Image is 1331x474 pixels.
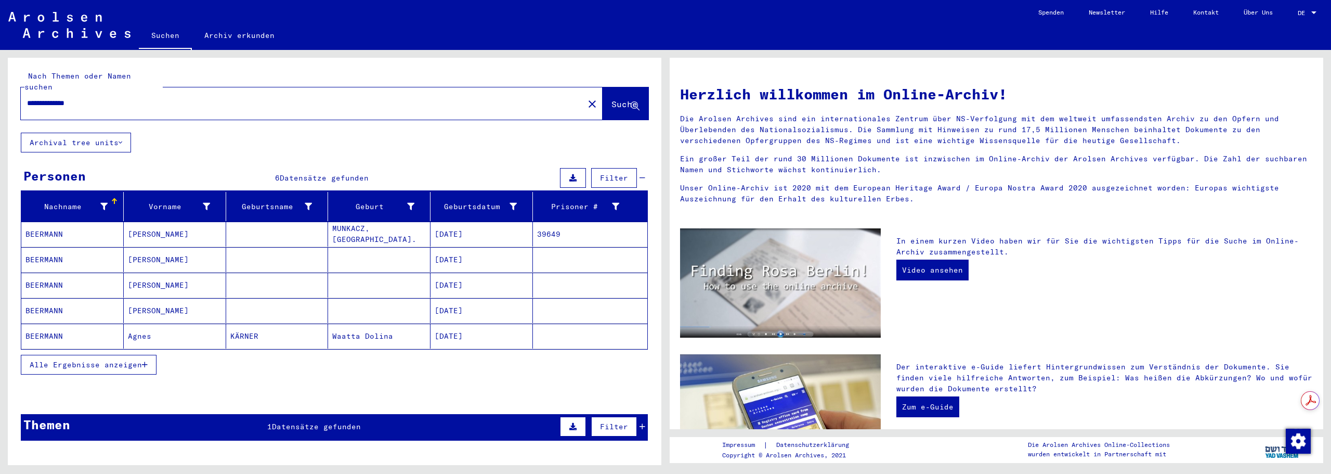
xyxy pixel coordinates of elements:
[21,355,156,375] button: Alle Ergebnisse anzeigen
[8,12,131,38] img: Arolsen_neg.svg
[226,192,329,221] mat-header-cell: Geburtsname
[267,422,272,431] span: 1
[537,198,635,215] div: Prisoner #
[139,23,192,50] a: Suchen
[21,298,124,323] mat-cell: BEERMANN
[430,324,533,349] mat-cell: [DATE]
[25,201,108,212] div: Nachname
[722,451,862,460] p: Copyright © Arolsen Archives, 2021
[533,222,647,247] mat-cell: 39649
[230,198,328,215] div: Geburtsname
[586,98,598,110] mat-icon: close
[124,298,226,323] mat-cell: [PERSON_NAME]
[430,192,533,221] mat-header-cell: Geburtsdatum
[192,23,287,48] a: Archiv erkunden
[23,415,70,434] div: Themen
[124,247,226,272] mat-cell: [PERSON_NAME]
[30,360,142,369] span: Alle Ergebnisse anzeigen
[533,192,647,221] mat-header-cell: Prisoner #
[124,222,226,247] mat-cell: [PERSON_NAME]
[24,71,131,92] mat-label: Nach Themen oder Namen suchen
[21,133,131,152] button: Archival tree units
[21,222,124,247] mat-cell: BEERMANN
[680,83,1313,105] h1: Herzlich willkommen im Online-Archiv!
[430,298,533,323] mat-cell: [DATE]
[680,153,1313,175] p: Ein großer Teil der rund 30 Millionen Dokumente ist inzwischen im Online-Archiv der Arolsen Archi...
[430,247,533,272] mat-cell: [DATE]
[768,440,862,451] a: Datenschutzerklärung
[896,396,959,417] a: Zum e-Guide
[226,324,329,349] mat-cell: KÄRNER
[124,324,226,349] mat-cell: Agnes
[680,183,1313,204] p: Unser Online-Archiv ist 2020 mit dem European Heritage Award / Europa Nostra Award 2020 ausgezeic...
[1286,429,1311,454] img: Zustimmung ändern
[23,166,86,185] div: Personen
[591,168,637,188] button: Filter
[537,201,619,212] div: Prisoner #
[328,324,430,349] mat-cell: Waatta Dolina
[722,440,862,451] div: |
[332,198,430,215] div: Geburt‏
[435,201,517,212] div: Geburtsdatum
[25,198,123,215] div: Nachname
[722,440,763,451] a: Impressum
[1028,440,1170,450] p: Die Arolsen Archives Online-Collections
[435,198,532,215] div: Geburtsdatum
[603,87,648,120] button: Suche
[600,173,628,183] span: Filter
[896,260,969,280] a: Video ansehen
[275,173,280,183] span: 6
[600,422,628,431] span: Filter
[230,201,312,212] div: Geburtsname
[21,247,124,272] mat-cell: BEERMANN
[1263,437,1302,463] img: yv_logo.png
[582,93,603,114] button: Clear
[896,362,1313,394] p: Der interaktive e-Guide liefert Hintergrundwissen zum Verständnis der Dokumente. Sie finden viele...
[328,222,430,247] mat-cell: MUNKACZ, [GEOGRAPHIC_DATA].
[272,422,361,431] span: Datensätze gefunden
[1285,428,1310,453] div: Zustimmung ändern
[124,273,226,298] mat-cell: [PERSON_NAME]
[124,192,226,221] mat-header-cell: Vorname
[332,201,414,212] div: Geburt‏
[430,222,533,247] mat-cell: [DATE]
[680,228,881,338] img: video.jpg
[680,113,1313,146] p: Die Arolsen Archives sind ein internationales Zentrum über NS-Verfolgung mit dem weltweit umfasse...
[430,273,533,298] mat-cell: [DATE]
[128,201,210,212] div: Vorname
[21,192,124,221] mat-header-cell: Nachname
[591,417,637,437] button: Filter
[21,324,124,349] mat-cell: BEERMANN
[1298,9,1309,17] span: DE
[611,99,637,109] span: Suche
[280,173,369,183] span: Datensätze gefunden
[21,273,124,298] mat-cell: BEERMANN
[1028,450,1170,459] p: wurden entwickelt in Partnerschaft mit
[328,192,430,221] mat-header-cell: Geburt‏
[128,198,226,215] div: Vorname
[896,236,1313,258] p: In einem kurzen Video haben wir für Sie die wichtigsten Tipps für die Suche im Online-Archiv zusa...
